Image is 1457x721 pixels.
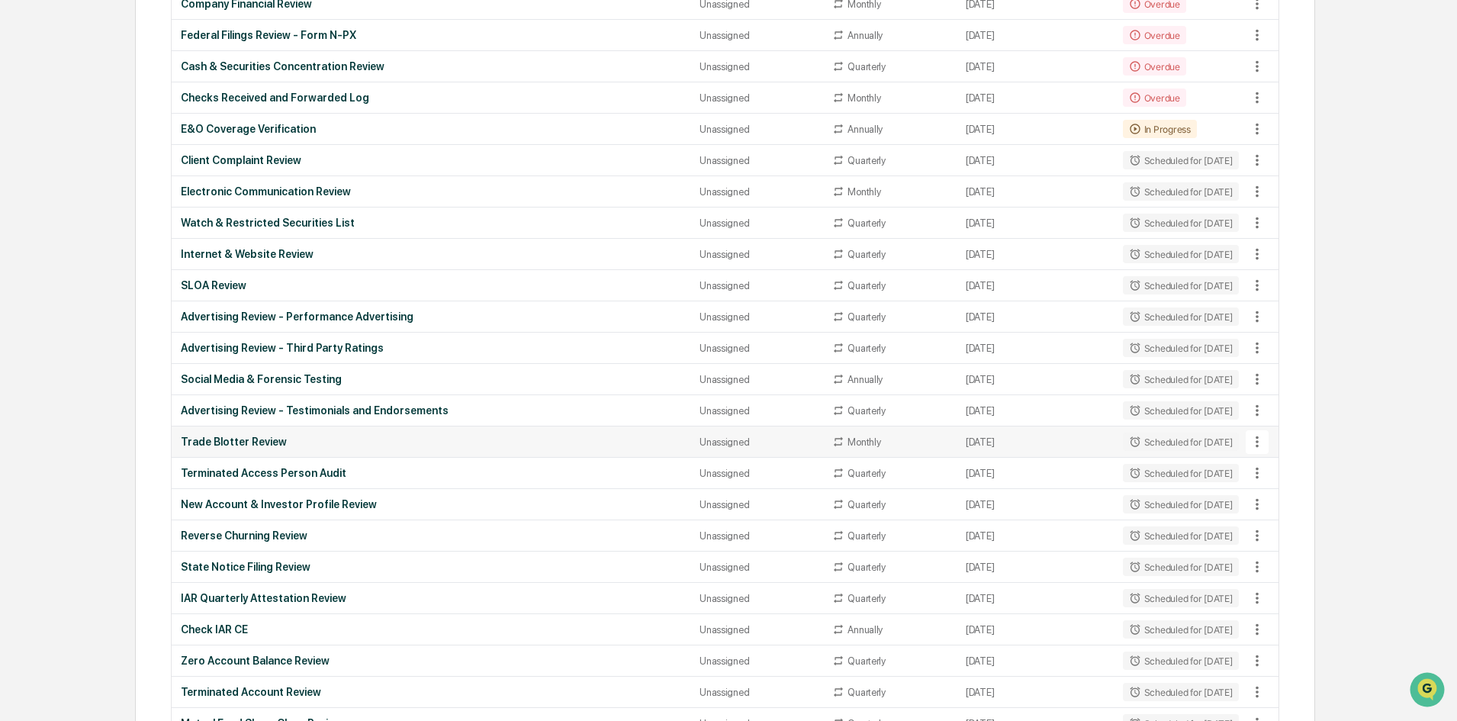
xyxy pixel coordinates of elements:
[1123,276,1239,295] div: Scheduled for [DATE]
[957,458,1114,489] td: [DATE]
[181,686,681,698] div: Terminated Account Review
[15,32,278,56] p: How can we help?
[700,405,814,417] div: Unassigned
[108,258,185,270] a: Powered byPylon
[52,132,193,144] div: We're available if you need us!
[1123,401,1239,420] div: Scheduled for [DATE]
[848,593,886,604] div: Quarterly
[957,145,1114,176] td: [DATE]
[1123,214,1239,232] div: Scheduled for [DATE]
[111,194,123,206] div: 🗄️
[848,655,886,667] div: Quarterly
[1123,558,1239,576] div: Scheduled for [DATE]
[957,426,1114,458] td: [DATE]
[848,562,886,573] div: Quarterly
[700,343,814,354] div: Unassigned
[181,467,681,479] div: Terminated Access Person Audit
[181,279,681,291] div: SLOA Review
[700,155,814,166] div: Unassigned
[957,208,1114,239] td: [DATE]
[181,498,681,510] div: New Account & Investor Profile Review
[1123,339,1239,357] div: Scheduled for [DATE]
[848,530,886,542] div: Quarterly
[1123,182,1239,201] div: Scheduled for [DATE]
[957,82,1114,114] td: [DATE]
[700,624,814,636] div: Unassigned
[181,592,681,604] div: IAR Quarterly Attestation Review
[848,61,886,72] div: Quarterly
[957,552,1114,583] td: [DATE]
[15,194,27,206] div: 🖐️
[1123,495,1239,513] div: Scheduled for [DATE]
[181,655,681,667] div: Zero Account Balance Review
[848,405,886,417] div: Quarterly
[700,61,814,72] div: Unassigned
[31,221,96,237] span: Data Lookup
[1123,307,1239,326] div: Scheduled for [DATE]
[700,92,814,104] div: Unassigned
[181,217,681,229] div: Watch & Restricted Securities List
[957,114,1114,145] td: [DATE]
[700,374,814,385] div: Unassigned
[700,655,814,667] div: Unassigned
[848,217,886,229] div: Quarterly
[52,117,250,132] div: Start new chat
[848,186,880,198] div: Monthly
[181,92,681,104] div: Checks Received and Forwarded Log
[1123,589,1239,607] div: Scheduled for [DATE]
[848,311,886,323] div: Quarterly
[181,404,681,417] div: Advertising Review - Testimonials and Endorsements
[181,623,681,636] div: Check IAR CE
[957,614,1114,645] td: [DATE]
[700,468,814,479] div: Unassigned
[1123,683,1239,701] div: Scheduled for [DATE]
[181,342,681,354] div: Advertising Review - Third Party Ratings
[700,280,814,291] div: Unassigned
[152,259,185,270] span: Pylon
[9,215,102,243] a: 🔎Data Lookup
[700,499,814,510] div: Unassigned
[181,29,681,41] div: Federal Filings Review - Form N-PX
[957,20,1114,51] td: [DATE]
[126,192,189,208] span: Attestations
[700,311,814,323] div: Unassigned
[700,249,814,260] div: Unassigned
[9,186,105,214] a: 🖐️Preclearance
[700,562,814,573] div: Unassigned
[957,645,1114,677] td: [DATE]
[700,30,814,41] div: Unassigned
[181,436,681,448] div: Trade Blotter Review
[15,223,27,235] div: 🔎
[181,185,681,198] div: Electronic Communication Review
[700,687,814,698] div: Unassigned
[848,499,886,510] div: Quarterly
[181,373,681,385] div: Social Media & Forensic Testing
[181,60,681,72] div: Cash & Securities Concentration Review
[957,364,1114,395] td: [DATE]
[848,468,886,479] div: Quarterly
[957,176,1114,208] td: [DATE]
[1123,464,1239,482] div: Scheduled for [DATE]
[957,301,1114,333] td: [DATE]
[1123,120,1197,138] div: In Progress
[957,489,1114,520] td: [DATE]
[181,561,681,573] div: State Notice Filing Review
[957,239,1114,270] td: [DATE]
[957,583,1114,614] td: [DATE]
[957,520,1114,552] td: [DATE]
[1123,370,1239,388] div: Scheduled for [DATE]
[1123,26,1186,44] div: Overdue
[181,154,681,166] div: Client Complaint Review
[848,436,880,448] div: Monthly
[181,248,681,260] div: Internet & Website Review
[181,311,681,323] div: Advertising Review - Performance Advertising
[1123,652,1239,670] div: Scheduled for [DATE]
[700,217,814,229] div: Unassigned
[957,395,1114,426] td: [DATE]
[848,687,886,698] div: Quarterly
[31,192,98,208] span: Preclearance
[1123,620,1239,639] div: Scheduled for [DATE]
[848,624,883,636] div: Annually
[848,124,883,135] div: Annually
